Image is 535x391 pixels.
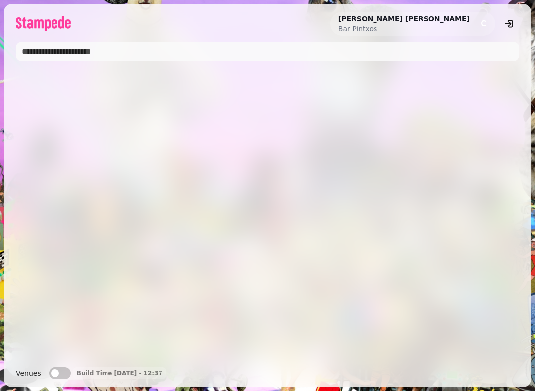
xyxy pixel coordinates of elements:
button: logout [499,14,519,34]
p: Build Time [DATE] - 12:37 [77,369,162,377]
p: Bar Pintxos [338,24,470,34]
span: C [481,20,486,28]
img: logo [16,16,71,31]
h2: [PERSON_NAME] [PERSON_NAME] [338,14,470,24]
label: Venues [16,367,41,379]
